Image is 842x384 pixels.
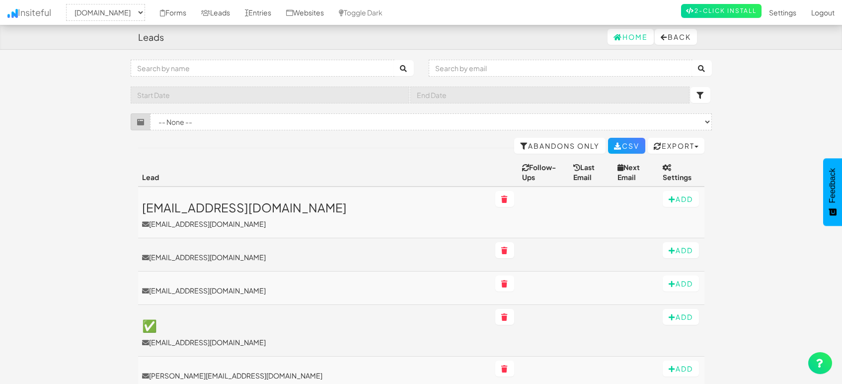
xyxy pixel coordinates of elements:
[138,32,164,42] h4: Leads
[410,87,689,103] input: End Date
[613,158,659,187] th: Next Email
[663,276,699,291] button: Add
[142,319,488,347] a: ✅[EMAIL_ADDRESS][DOMAIN_NAME]
[131,60,394,77] input: Search by name
[823,158,842,226] button: Feedback - Show survey
[514,138,606,154] a: Abandons Only
[663,309,699,325] button: Add
[142,319,488,332] h3: ✅
[142,201,488,229] a: [EMAIL_ADDRESS][DOMAIN_NAME][EMAIL_ADDRESS][DOMAIN_NAME]
[142,371,488,381] a: [PERSON_NAME][EMAIL_ADDRESS][DOMAIN_NAME]
[663,242,699,258] button: Add
[608,138,645,154] a: CSV
[142,286,488,295] a: [EMAIL_ADDRESS][DOMAIN_NAME]
[659,158,704,187] th: Settings
[518,158,569,187] th: Follow-Ups
[608,29,654,45] a: Home
[138,158,492,187] th: Lead
[663,361,699,377] button: Add
[142,201,488,214] h3: [EMAIL_ADDRESS][DOMAIN_NAME]
[655,29,697,45] button: Back
[7,9,18,18] img: icon.png
[681,4,762,18] a: 2-Click Install
[142,252,488,262] a: [EMAIL_ADDRESS][DOMAIN_NAME]
[828,168,837,203] span: Feedback
[648,138,704,154] button: Export
[142,337,488,347] p: [EMAIL_ADDRESS][DOMAIN_NAME]
[569,158,613,187] th: Last Email
[663,191,699,207] button: Add
[142,219,488,229] p: [EMAIL_ADDRESS][DOMAIN_NAME]
[131,87,410,103] input: Start Date
[429,60,692,77] input: Search by email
